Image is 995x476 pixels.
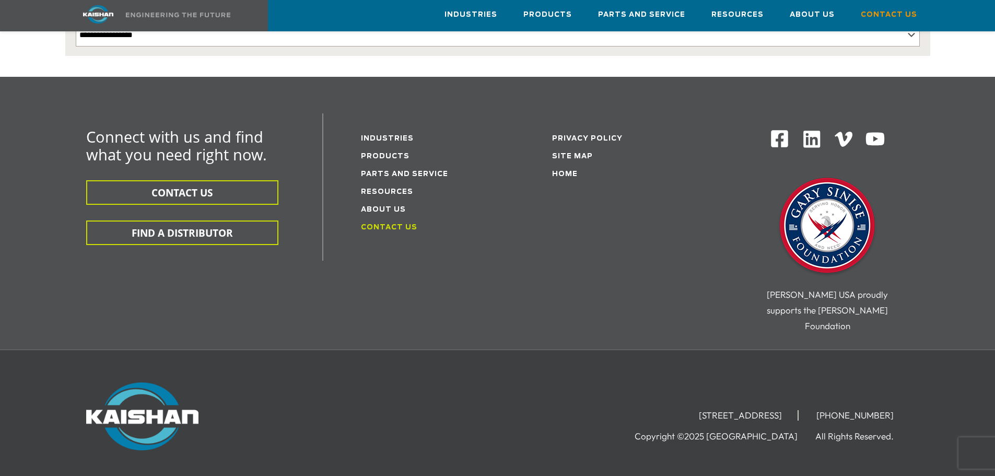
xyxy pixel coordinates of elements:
a: Products [523,1,572,29]
a: Home [552,171,578,178]
li: All Rights Reserved. [815,431,909,442]
span: [PERSON_NAME] USA proudly supports the [PERSON_NAME] Foundation [767,289,888,331]
a: Industries [361,135,414,142]
li: Copyright ©2025 [GEOGRAPHIC_DATA] [635,431,813,442]
a: About Us [790,1,835,29]
img: Linkedin [802,129,822,149]
a: Contact Us [861,1,917,29]
span: About Us [790,9,835,21]
button: FIND A DISTRIBUTOR [86,220,278,245]
li: [STREET_ADDRESS] [683,410,799,421]
a: Contact Us [361,224,417,231]
a: Resources [361,189,413,195]
img: Engineering the future [126,13,230,17]
img: kaishan logo [59,5,137,24]
span: Resources [711,9,764,21]
span: Connect with us and find what you need right now. [86,126,267,165]
img: Vimeo [835,132,852,147]
img: Facebook [770,129,789,148]
span: Products [523,9,572,21]
img: Gary Sinise Foundation [775,175,880,279]
a: Resources [711,1,764,29]
button: CONTACT US [86,180,278,205]
a: Privacy Policy [552,135,623,142]
a: Parts and service [361,171,448,178]
span: Industries [444,9,497,21]
span: Parts and Service [598,9,685,21]
img: Youtube [865,129,885,149]
li: [PHONE_NUMBER] [801,410,909,421]
a: Products [361,153,409,160]
img: Kaishan [86,382,198,450]
span: Contact Us [861,9,917,21]
a: Site Map [552,153,593,160]
a: About Us [361,206,406,213]
a: Industries [444,1,497,29]
a: Parts and Service [598,1,685,29]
